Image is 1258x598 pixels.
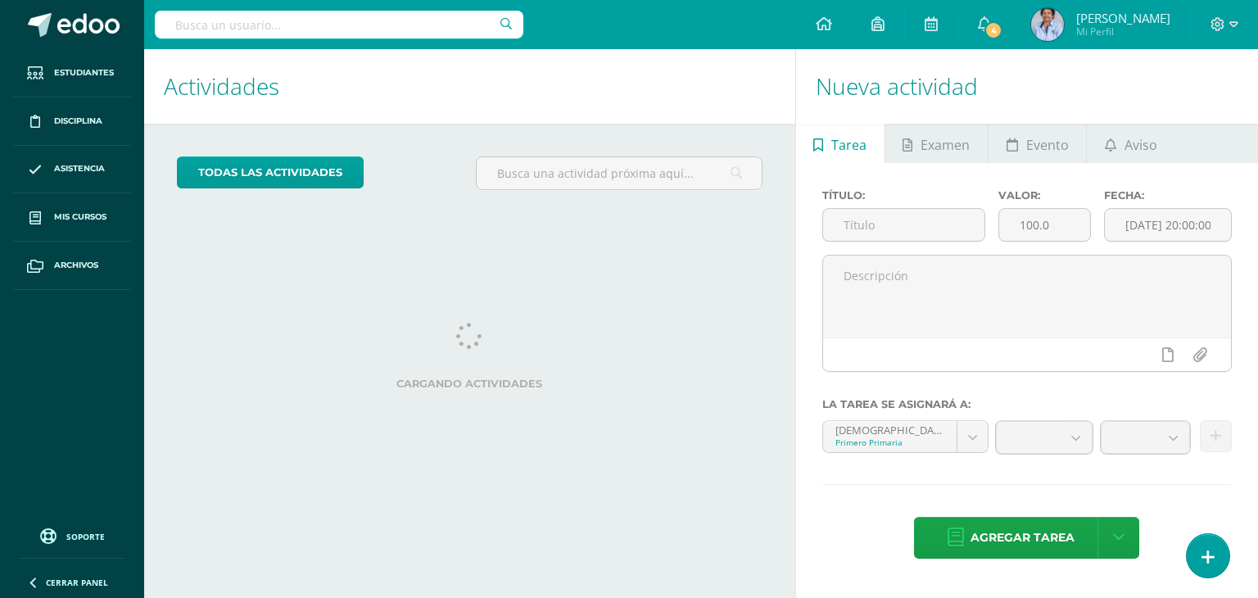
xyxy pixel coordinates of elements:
[831,125,867,165] span: Tarea
[1104,189,1232,202] label: Fecha:
[971,518,1075,558] span: Agregar tarea
[477,157,761,189] input: Busca una actividad próxima aquí...
[822,398,1232,410] label: La tarea se asignará a:
[885,124,988,163] a: Examen
[13,242,131,290] a: Archivos
[13,193,131,242] a: Mis cursos
[164,49,776,124] h1: Actividades
[816,49,1238,124] h1: Nueva actividad
[1076,10,1170,26] span: [PERSON_NAME]
[177,156,364,188] a: todas las Actividades
[835,437,945,448] div: Primero Primaria
[46,577,108,588] span: Cerrar panel
[823,421,989,452] a: [DEMOGRAPHIC_DATA] 'A'Primero Primaria
[13,97,131,146] a: Disciplina
[54,259,98,272] span: Archivos
[999,209,1090,241] input: Puntos máximos
[1105,209,1231,241] input: Fecha de entrega
[54,211,106,224] span: Mis cursos
[13,146,131,194] a: Asistencia
[835,421,945,437] div: [DEMOGRAPHIC_DATA] 'A'
[1076,25,1170,39] span: Mi Perfil
[921,125,970,165] span: Examen
[822,189,985,202] label: Título:
[54,162,105,175] span: Asistencia
[1125,125,1157,165] span: Aviso
[177,378,762,390] label: Cargando actividades
[1087,124,1174,163] a: Aviso
[13,49,131,97] a: Estudiantes
[54,66,114,79] span: Estudiantes
[20,524,124,546] a: Soporte
[984,21,1002,39] span: 4
[823,209,984,241] input: Título
[796,124,885,163] a: Tarea
[155,11,523,39] input: Busca un usuario...
[1026,125,1069,165] span: Evento
[998,189,1091,202] label: Valor:
[54,115,102,128] span: Disciplina
[66,531,105,542] span: Soporte
[1031,8,1064,41] img: f7d43da7d4b76873f72a158759d9652e.png
[989,124,1086,163] a: Evento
